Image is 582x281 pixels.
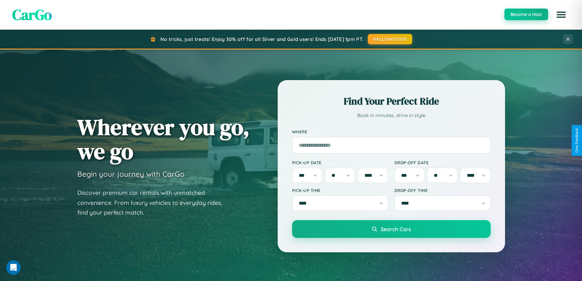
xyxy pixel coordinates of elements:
[292,111,491,120] p: Book in minutes, drive in style
[160,36,363,42] span: No tricks, just treats! Enjoy 30% off for all Silver and Gold users! Ends [DATE] 1pm PT.
[292,160,388,165] label: Pick-up Date
[394,188,491,193] label: Drop-off Time
[292,129,491,134] label: Where
[77,115,250,163] h1: Wherever you go, we go
[292,220,491,238] button: Search Cars
[292,188,388,193] label: Pick-up Time
[381,226,411,232] span: Search Cars
[394,160,491,165] label: Drop-off Date
[553,6,570,23] button: Open menu
[12,5,52,25] span: CarGo
[504,9,548,20] button: Become a Host
[77,188,230,218] p: Discover premium car rentals with unmatched convenience. From luxury vehicles to everyday rides, ...
[6,260,21,275] iframe: Intercom live chat
[77,169,185,179] h3: Begin your journey with CarGo
[292,94,491,108] h2: Find Your Perfect Ride
[575,128,579,153] div: Give Feedback
[368,34,412,44] button: HALLOWEEN30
